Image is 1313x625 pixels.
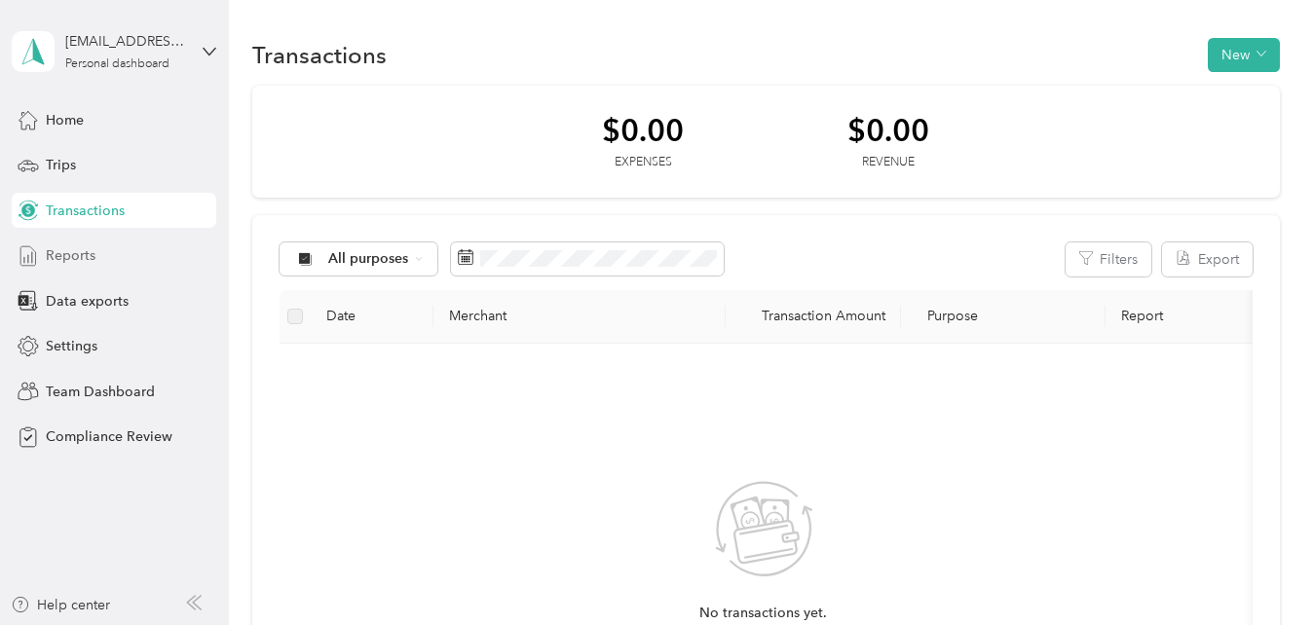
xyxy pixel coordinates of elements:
[46,382,155,402] span: Team Dashboard
[252,45,387,65] h1: Transactions
[46,201,125,221] span: Transactions
[1208,38,1280,72] button: New
[602,154,684,171] div: Expenses
[917,308,978,324] span: Purpose
[726,290,901,344] th: Transaction Amount
[46,336,97,356] span: Settings
[46,155,76,175] span: Trips
[328,252,409,266] span: All purposes
[602,113,684,147] div: $0.00
[46,291,129,312] span: Data exports
[1204,516,1313,625] iframe: Everlance-gr Chat Button Frame
[847,113,929,147] div: $0.00
[1162,242,1253,276] button: Export
[46,245,95,266] span: Reports
[1106,290,1300,344] th: Report
[433,290,726,344] th: Merchant
[699,603,827,624] span: No transactions yet.
[46,110,84,130] span: Home
[1066,242,1151,276] button: Filters
[65,58,169,70] div: Personal dashboard
[11,595,110,615] button: Help center
[847,154,929,171] div: Revenue
[311,290,433,344] th: Date
[65,31,187,52] div: [EMAIL_ADDRESS][DOMAIN_NAME]
[46,426,172,447] span: Compliance Review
